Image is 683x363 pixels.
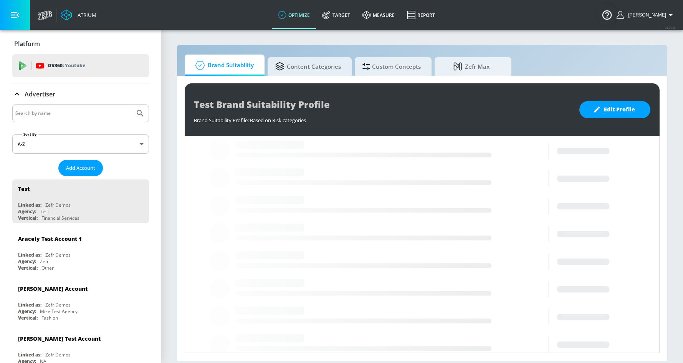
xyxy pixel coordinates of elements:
div: DV360: Youtube [12,54,149,77]
span: Brand Suitability [192,56,254,75]
div: Agency: [18,258,36,265]
span: v 4.24.0 [665,25,675,30]
div: Fashion [41,315,58,321]
div: Agency: [18,308,36,315]
div: Zefr Demos [45,351,71,358]
div: Aracely Test Account 1Linked as:Zefr DemosAgency:ZefrVertical:Other [12,229,149,273]
label: Sort By [22,132,38,137]
div: Zefr Demos [45,302,71,308]
div: Aracely Test Account 1 [18,235,82,242]
button: Open Resource Center [596,4,618,25]
a: measure [356,1,401,29]
div: Zefr [40,258,49,265]
span: Zefr Max [442,57,501,76]
div: [PERSON_NAME] AccountLinked as:Zefr DemosAgency:Mike Test AgencyVertical:Fashion [12,279,149,323]
div: Atrium [74,12,96,18]
div: Linked as: [18,302,41,308]
div: Agency: [18,208,36,215]
div: Zefr Demos [45,252,71,258]
div: Linked as: [18,252,41,258]
a: Target [316,1,356,29]
div: Financial Services [41,215,79,221]
a: optimize [272,1,316,29]
div: Zefr Demos [45,202,71,208]
div: [PERSON_NAME] Account [18,285,88,292]
p: Youtube [65,61,85,70]
div: Mike Test Agency [40,308,78,315]
div: Vertical: [18,215,38,221]
span: Content Categories [275,57,341,76]
div: Vertical: [18,315,38,321]
p: Advertiser [25,90,55,98]
div: Linked as: [18,351,41,358]
div: Linked as: [18,202,41,208]
a: Report [401,1,441,29]
div: Advertiser [12,83,149,105]
p: DV360: [48,61,85,70]
div: [PERSON_NAME] Test Account [18,335,101,342]
span: Add Account [66,164,95,172]
div: Test [18,185,30,192]
div: TestLinked as:Zefr DemosAgency:TestVertical:Financial Services [12,179,149,223]
div: A-Z [12,134,149,154]
span: Custom Concepts [362,57,421,76]
span: login as: rebecca.streightiff@zefr.com [625,12,666,18]
button: Add Account [58,160,103,176]
div: Test [40,208,49,215]
button: Edit Profile [579,101,650,118]
span: Edit Profile [595,105,635,114]
div: Platform [12,33,149,55]
input: Search by name [15,108,132,118]
button: [PERSON_NAME] [617,10,675,20]
div: Vertical: [18,265,38,271]
div: Other [41,265,54,271]
div: Brand Suitability Profile: Based on Risk categories [194,113,572,124]
p: Platform [14,40,40,48]
a: Atrium [61,9,96,21]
